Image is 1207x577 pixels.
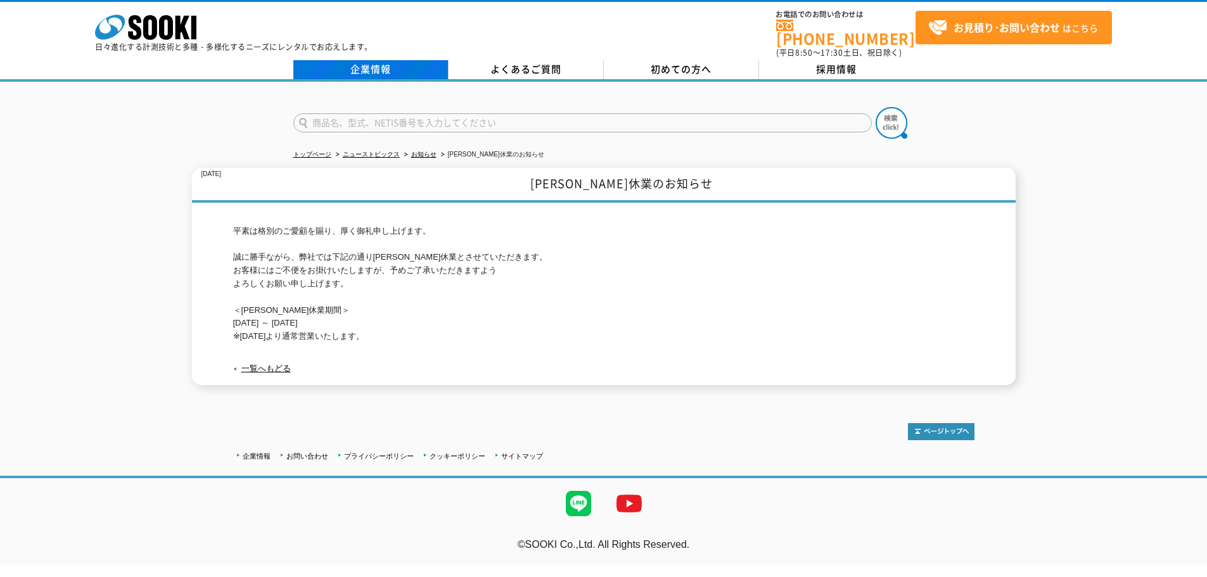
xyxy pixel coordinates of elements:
li: [PERSON_NAME]休業のお知らせ [438,148,544,162]
a: テストMail [1158,552,1207,562]
a: サイトマップ [501,452,543,460]
span: お電話でのお問い合わせは [776,11,916,18]
a: よくあるご質問 [449,60,604,79]
p: 平素は格別のご愛顧を賜り、厚く御礼申し上げます。 誠に勝手ながら、弊社では下記の通り[PERSON_NAME]休業とさせていただきます。 お客様にはご不便をお掛けいたしますが、予めご了承いただき... [233,225,974,343]
a: お見積り･お問い合わせはこちら [916,11,1112,44]
a: ニューストピックス [343,151,400,158]
img: LINE [553,478,604,529]
strong: お見積り･お問い合わせ [954,20,1060,35]
span: 17:30 [821,47,843,58]
a: 企業情報 [293,60,449,79]
p: [DATE] [201,168,221,181]
a: 一覧へもどる [241,364,291,373]
p: 日々進化する計測技術と多種・多様化するニーズにレンタルでお応えします。 [95,43,373,51]
input: 商品名、型式、NETIS番号を入力してください [293,113,872,132]
span: 初めての方へ [651,62,712,76]
a: プライバシーポリシー [344,452,414,460]
h1: [PERSON_NAME]休業のお知らせ [192,168,1016,203]
img: トップページへ [908,423,974,440]
a: [PHONE_NUMBER] [776,20,916,46]
a: 初めての方へ [604,60,759,79]
a: お知らせ [411,151,437,158]
span: はこちら [928,18,1098,37]
a: クッキーポリシー [430,452,485,460]
span: 8:50 [795,47,813,58]
a: トップページ [293,151,331,158]
a: 企業情報 [243,452,271,460]
a: 採用情報 [759,60,914,79]
span: (平日 ～ 土日、祝日除く) [776,47,902,58]
a: お問い合わせ [286,452,328,460]
img: YouTube [604,478,655,529]
img: btn_search.png [876,107,907,139]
